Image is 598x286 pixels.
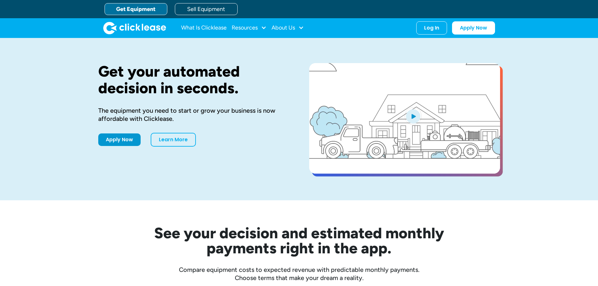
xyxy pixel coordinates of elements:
a: Sell Equipment [175,3,238,15]
a: Learn More [151,133,196,147]
div: Log In [424,25,439,31]
div: Compare equipment costs to expected revenue with predictable monthly payments. Choose terms that ... [98,266,500,282]
img: Clicklease logo [103,22,166,34]
a: Get Equipment [105,3,167,15]
a: Apply Now [98,133,141,146]
a: What Is Clicklease [181,22,227,34]
img: Blue play button logo on a light blue circular background [405,107,422,125]
div: The equipment you need to start or grow your business is now affordable with Clicklease. [98,106,289,123]
h2: See your decision and estimated monthly payments right in the app. [123,225,475,256]
div: Resources [232,22,267,34]
a: open lightbox [309,63,500,174]
h1: Get your automated decision in seconds. [98,63,289,96]
a: Apply Now [452,21,495,35]
div: About Us [272,22,304,34]
a: home [103,22,166,34]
